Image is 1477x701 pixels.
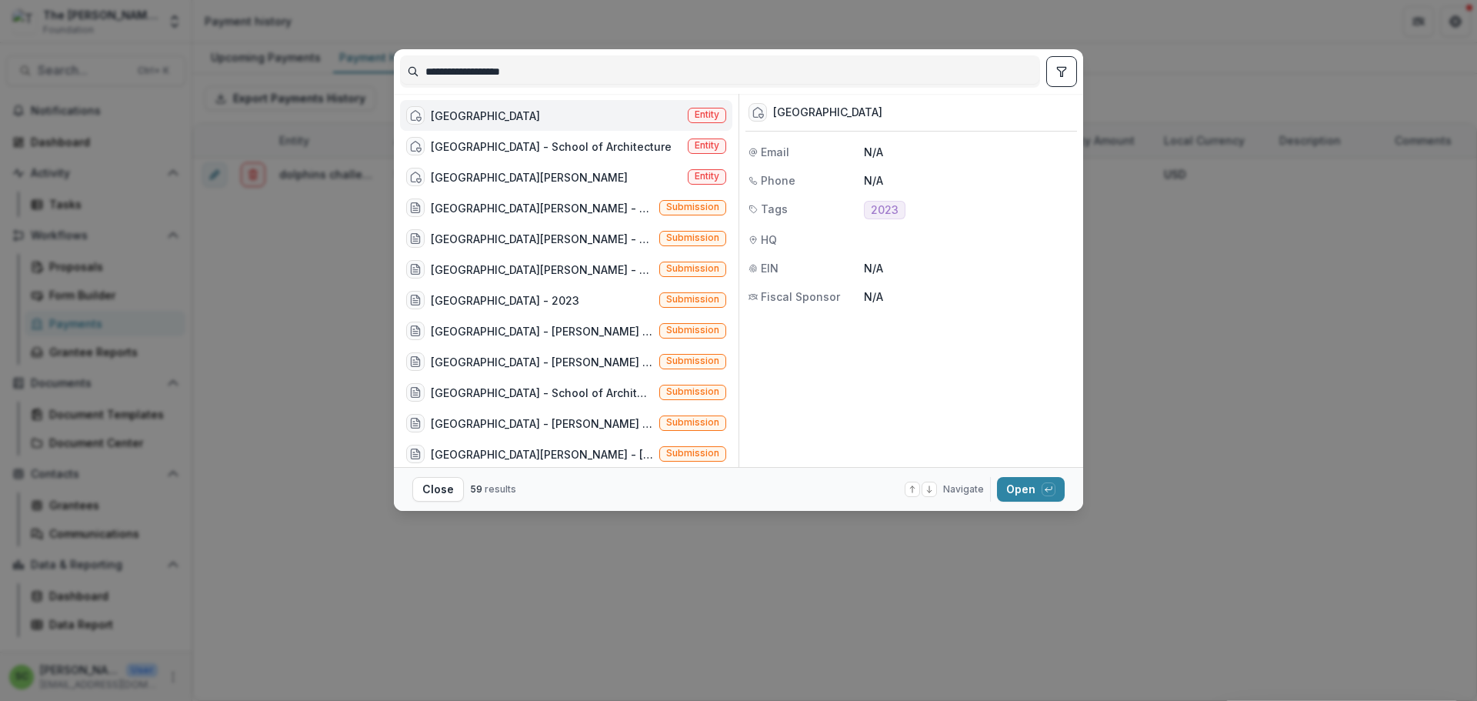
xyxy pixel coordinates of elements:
button: toggle filters [1046,56,1077,87]
span: Submission [666,448,719,459]
span: Phone [761,172,795,189]
span: Submission [666,232,719,243]
p: N/A [864,289,1074,305]
div: [GEOGRAPHIC_DATA] - [PERSON_NAME] - Kidney - 2025 [431,354,653,370]
div: [GEOGRAPHIC_DATA] - School of Architecture - 2025 [431,385,653,401]
button: Close [412,477,464,502]
span: Entity [695,140,719,151]
span: EIN [761,260,779,276]
span: Submission [666,263,719,274]
span: Fiscal Sponsor [761,289,840,305]
span: Submission [666,325,719,335]
span: Submission [666,294,719,305]
div: [GEOGRAPHIC_DATA] [773,106,882,119]
span: Entity [695,171,719,182]
span: results [485,483,516,495]
p: N/A [864,172,1074,189]
span: Email [761,144,789,160]
div: [GEOGRAPHIC_DATA] - [PERSON_NAME] School of Medicine - Miami Transplant Inst / [PERSON_NAME] rese... [431,416,653,432]
span: Submission [666,356,719,366]
p: N/A [864,144,1074,160]
div: [GEOGRAPHIC_DATA][PERSON_NAME] [431,169,628,185]
div: [GEOGRAPHIC_DATA][PERSON_NAME] - 2024 [431,231,653,247]
div: [GEOGRAPHIC_DATA][PERSON_NAME] - 2024 [431,262,653,278]
span: Submission [666,386,719,397]
div: [GEOGRAPHIC_DATA] - School of Architecture [431,139,672,155]
p: N/A [864,260,1074,276]
div: [GEOGRAPHIC_DATA][PERSON_NAME] - 2024 [431,200,653,216]
span: Submission [666,417,719,428]
span: Submission [666,202,719,212]
div: [GEOGRAPHIC_DATA][PERSON_NAME] - [GEOGRAPHIC_DATA][PERSON_NAME]/Gen Op Supt-2024 [431,446,653,462]
span: 2023 [871,204,899,217]
span: Tags [761,201,788,217]
button: Open [997,477,1065,502]
span: Navigate [943,482,984,496]
div: [GEOGRAPHIC_DATA] - [PERSON_NAME] - Eye - 2025 [431,323,653,339]
span: 59 [470,483,482,495]
div: [GEOGRAPHIC_DATA] [431,108,540,124]
span: Entity [695,109,719,120]
div: [GEOGRAPHIC_DATA] - 2023 [431,292,579,309]
span: HQ [761,232,777,248]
